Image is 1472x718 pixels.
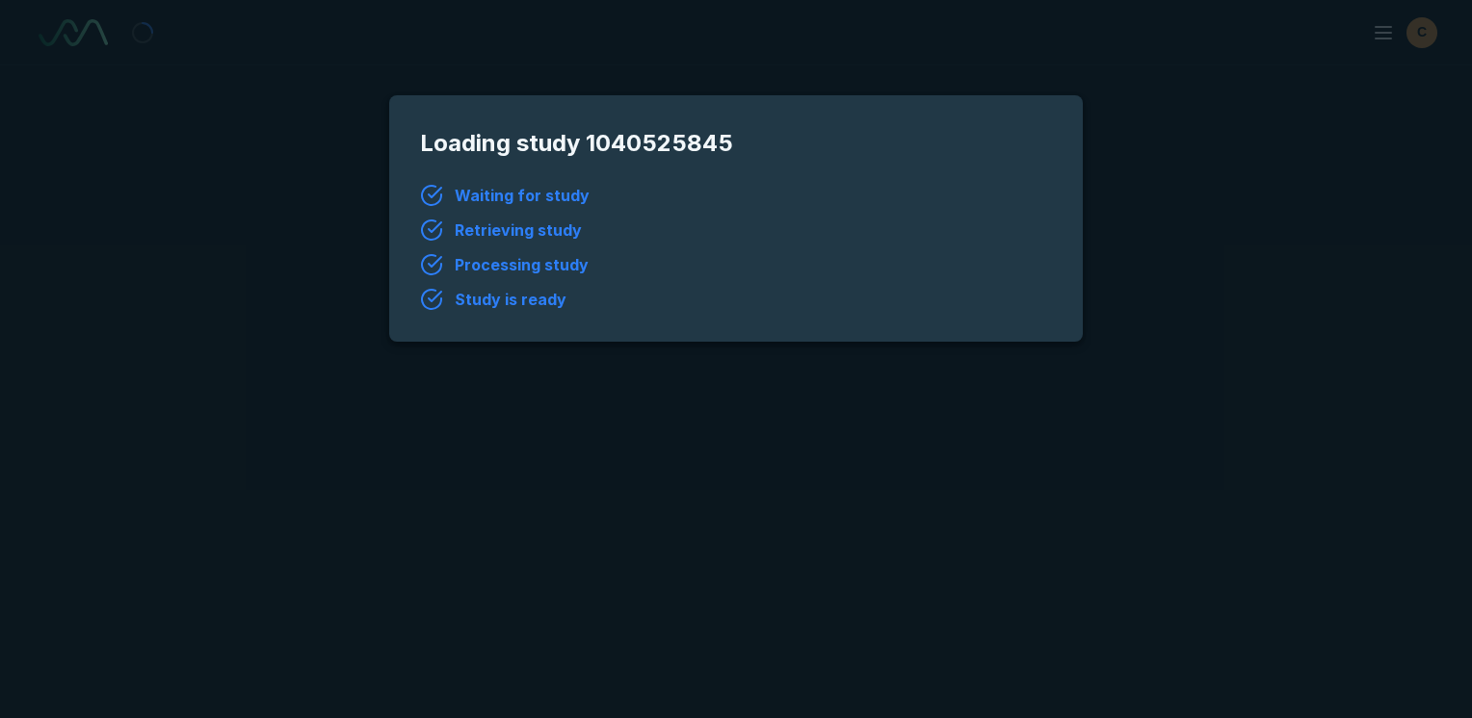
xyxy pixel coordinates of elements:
[389,95,1083,342] div: modal
[455,288,566,311] span: Study is ready
[420,126,1052,161] span: Loading study 1040525845
[455,184,590,207] span: Waiting for study
[455,253,589,276] span: Processing study
[455,218,582,242] span: Retrieving study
